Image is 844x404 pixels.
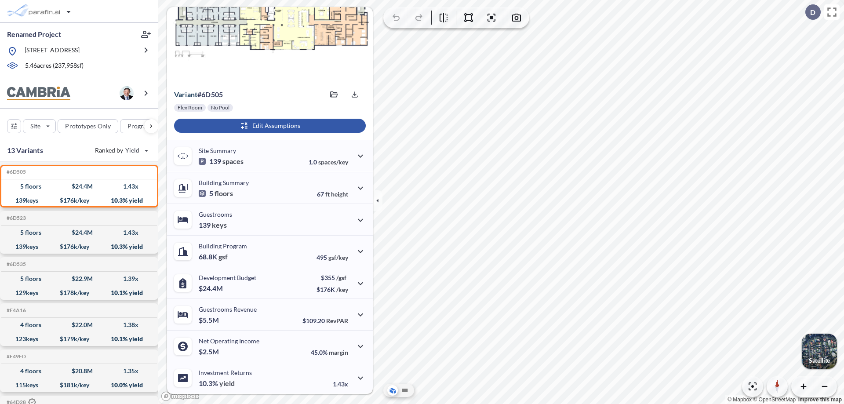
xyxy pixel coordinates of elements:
[211,104,229,111] p: No Pool
[120,86,134,100] img: user logo
[199,316,220,324] p: $5.5M
[120,119,167,133] button: Program
[161,391,200,401] a: Mapbox homepage
[802,334,837,369] button: Switcher ImageSatellite
[222,157,244,166] span: spaces
[5,261,26,267] h5: Click to copy the code
[326,317,348,324] span: RevPAR
[174,90,197,98] span: Variant
[125,146,140,155] span: Yield
[25,46,80,57] p: [STREET_ADDRESS]
[328,254,348,261] span: gsf/key
[5,215,26,221] h5: Click to copy the code
[7,29,61,39] p: Renamed Project
[316,274,348,281] p: $355
[199,274,256,281] p: Development Budget
[329,349,348,356] span: margin
[199,337,259,345] p: Net Operating Income
[88,143,154,157] button: Ranked by Yield
[810,8,815,16] p: D
[199,147,236,154] p: Site Summary
[7,87,70,100] img: BrandImage
[311,349,348,356] p: 45.0%
[5,307,26,313] h5: Click to copy the code
[199,157,244,166] p: 139
[302,317,348,324] p: $109.20
[199,189,233,198] p: 5
[199,284,224,293] p: $24.4M
[199,379,235,388] p: 10.3%
[317,190,348,198] p: 67
[178,104,202,111] p: Flex Room
[174,90,223,99] p: # 6d505
[212,221,227,229] span: keys
[798,397,842,403] a: Improve this map
[199,306,257,313] p: Guestrooms Revenue
[7,145,43,156] p: 13 Variants
[23,119,56,133] button: Site
[316,254,348,261] p: 495
[199,179,249,186] p: Building Summary
[218,252,228,261] span: gsf
[65,122,111,131] p: Prototypes Only
[58,119,118,133] button: Prototypes Only
[199,221,227,229] p: 139
[30,122,40,131] p: Site
[387,385,398,396] button: Aerial View
[809,357,830,364] p: Satellite
[336,286,348,293] span: /key
[400,385,410,396] button: Site Plan
[199,242,247,250] p: Building Program
[318,158,348,166] span: spaces/key
[174,119,366,133] button: Edit Assumptions
[199,369,252,376] p: Investment Returns
[728,397,752,403] a: Mapbox
[753,397,796,403] a: OpenStreetMap
[331,190,348,198] span: height
[127,122,152,131] p: Program
[5,353,26,360] h5: Click to copy the code
[219,379,235,388] span: yield
[802,334,837,369] img: Switcher Image
[316,286,348,293] p: $176K
[25,61,84,71] p: 5.46 acres ( 237,958 sf)
[199,252,228,261] p: 68.8K
[199,211,232,218] p: Guestrooms
[199,347,220,356] p: $2.5M
[336,274,346,281] span: /gsf
[333,380,348,388] p: 1.43x
[325,190,330,198] span: ft
[215,189,233,198] span: floors
[5,169,26,175] h5: Click to copy the code
[309,158,348,166] p: 1.0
